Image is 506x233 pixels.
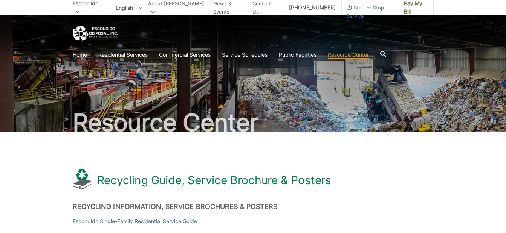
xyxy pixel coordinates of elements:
[328,51,369,59] a: Resource Center
[222,51,268,59] a: Service Schedules
[159,51,211,59] a: Commercial Services
[73,51,87,59] a: Home
[73,110,434,135] h2: Resource Center
[97,173,332,187] h1: Recycling Guide, Service Brochure & Posters
[98,51,148,59] a: Residential Services
[73,217,197,225] a: Escondido Single-Family Residential Service Guide
[73,26,118,41] a: EDCD logo. Return to the homepage.
[110,2,148,14] span: English
[73,203,434,211] h2: Recycling Information, Service Brochures & Posters
[279,51,316,59] a: Public Facilities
